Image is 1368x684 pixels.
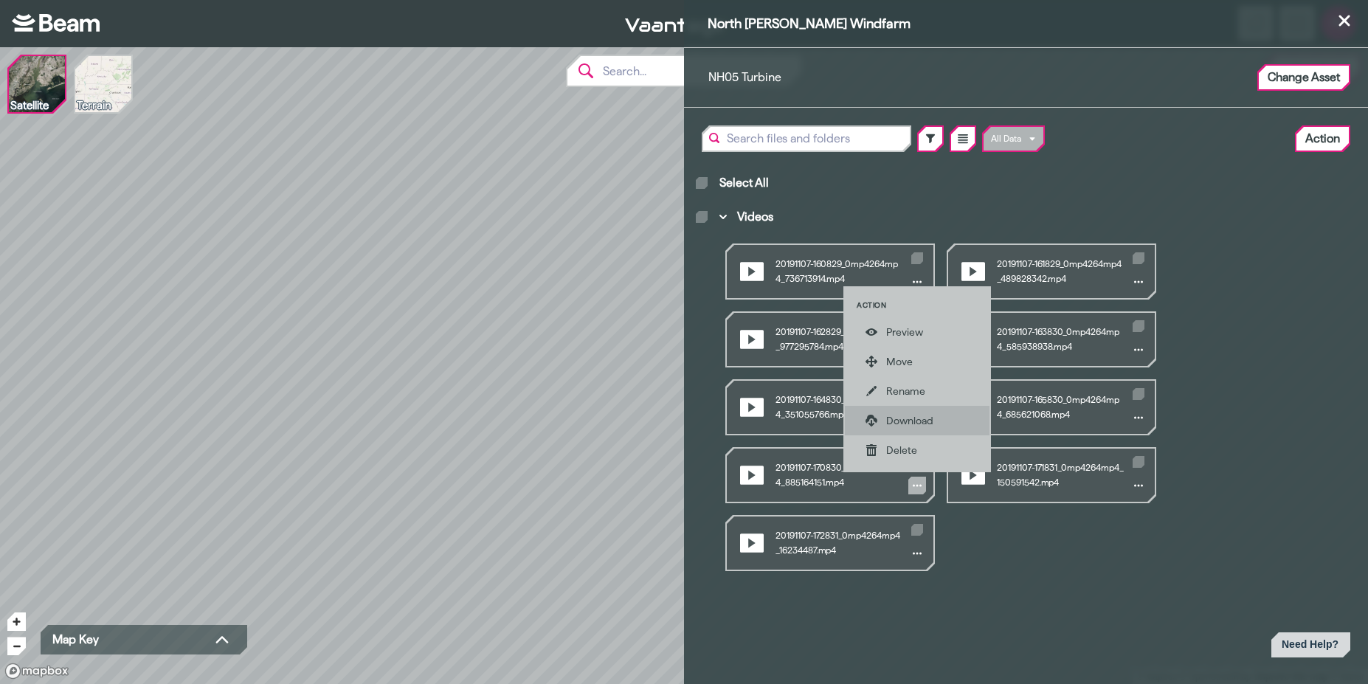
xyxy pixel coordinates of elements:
button: Action [1296,127,1349,151]
div: Download [886,413,969,428]
button: Show Actions [908,477,926,494]
div: Rename [886,384,969,398]
div: Main browser view [684,164,1368,607]
span: North [PERSON_NAME] Windfarm [708,16,1344,31]
iframe: Help widget launcher [1241,626,1356,668]
button: Show Actions [908,273,926,291]
label: Select All Videos [696,211,708,223]
div: 20191107-162829_0mp4264mp4_977295784.mp4 [727,313,933,366]
div: Preview [886,325,969,339]
div: Move [886,354,969,369]
div: 20191107-172831_0mp4264mp4_16234487.mp4 [727,517,933,570]
button: Videos [711,202,783,232]
button: Show Actions [908,545,926,562]
button: Show Actions [1130,477,1147,494]
div: Action [857,300,978,311]
button: Show Actions [1130,409,1147,426]
div: 20191107-160829_0mp4264mp4_736713914.mp4 [727,245,933,298]
div: Delete [886,443,969,457]
input: Search files and folders [703,127,910,151]
button: Show Actions [1130,341,1147,359]
span: Select All [719,176,769,190]
div: 20191107-171831_0mp4264mp4_150591542.mp4 [948,449,1155,502]
button: List Mode [951,127,975,151]
label: Select All [696,177,708,189]
button: NH05 Turbine [702,63,788,92]
button: Change Asset [1259,66,1349,89]
div: 20191107-164830_0mp4264mp4_351055766.mp4 [727,381,933,434]
section: Videos [696,232,1356,571]
div: 20191107-161829_0mp4264mp4_489828342.mp4 [948,245,1155,298]
button: Show Actions [1130,273,1147,291]
button: Filter [919,127,942,151]
div: 20191107-170830_0mp4264mp4_885164151.mp4 [727,449,933,502]
div: 20191107-165830_0mp4264mp4_685621068.mp4 [948,381,1155,434]
div: 20191107-163830_0mp4264mp4_585938938.mp4 [948,313,1155,366]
